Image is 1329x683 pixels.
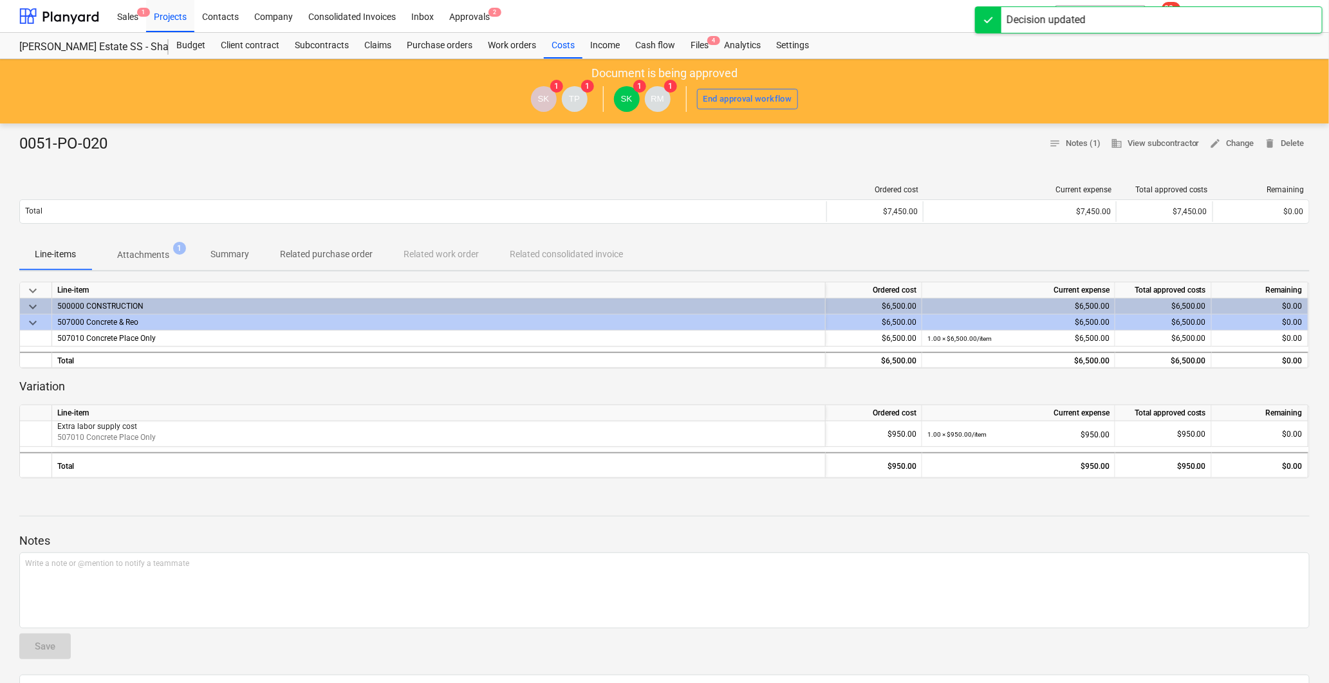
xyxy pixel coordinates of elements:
div: Files [683,33,716,59]
span: 4 [707,36,720,45]
div: Remaining [1212,282,1308,298]
div: Remaining [1218,185,1305,194]
iframe: Chat Widget [1265,621,1329,683]
span: notes [1049,138,1061,149]
div: 0051-PO-020 [19,134,118,154]
div: Total [52,452,826,478]
div: $6,500.00 [831,331,916,347]
span: TP [569,94,580,104]
small: 1.00 × $6,500.00 / item [927,335,992,342]
span: 507010 Concrete Place Only [57,433,156,442]
span: View subcontractor [1111,136,1200,151]
a: Cash flow [627,33,683,59]
div: $950.00 [927,421,1110,448]
div: Current expense [922,282,1115,298]
div: Sean Keane [614,86,640,112]
span: 2 [488,8,501,17]
div: Total approved costs [1115,405,1212,421]
a: Income [582,33,627,59]
div: End approval workflow [703,92,792,107]
div: $950.00 [831,421,916,447]
div: $6,500.00 [1120,298,1206,314]
div: $6,500.00 [927,298,1110,314]
span: business [1111,138,1122,149]
div: $0.00 [1217,314,1303,331]
span: Notes (1) [1049,136,1101,151]
div: Tejas Pawar [562,86,588,112]
a: Subcontracts [287,33,357,59]
div: Remaining [1212,405,1308,421]
div: 507000 Concrete & Reo [57,314,820,330]
div: $7,450.00 [929,207,1111,216]
div: Ordered cost [826,282,922,298]
button: Notes (1) [1044,134,1106,154]
div: $6,500.00 [927,331,1110,347]
div: Total [52,352,826,368]
div: Rowan MacDonald [645,86,671,112]
div: Sean Keane [531,86,557,112]
button: View subcontractor [1106,134,1205,154]
a: Client contract [213,33,287,59]
div: $7,450.00 [1122,207,1207,216]
span: SK [621,94,633,104]
div: 500000 CONSTRUCTION [57,298,820,314]
button: End approval workflow [697,89,799,109]
span: keyboard_arrow_down [25,283,41,298]
div: Line-item [52,282,826,298]
p: Notes [19,533,1310,549]
div: $950.00 [831,453,916,479]
div: $950.00 [1120,421,1206,447]
a: Budget [169,33,213,59]
div: $7,450.00 [832,207,918,216]
span: 1 [664,80,677,93]
span: SK [538,94,550,104]
div: $0.00 [1218,207,1304,216]
span: Delete [1265,136,1305,151]
p: Summary [210,248,249,261]
div: Ordered cost [826,405,922,421]
button: Change [1205,134,1259,154]
a: Claims [357,33,399,59]
small: 1.00 × $950.00 / item [927,431,987,438]
div: [PERSON_NAME] Estate SS - Shade Structure [19,41,153,54]
p: Document is being approved [591,66,738,81]
p: Line-items [35,248,76,261]
div: $6,500.00 [927,353,1110,369]
div: $6,500.00 [927,314,1110,331]
div: Current expense [929,185,1111,194]
p: Variation [19,379,1310,394]
div: $0.00 [1217,421,1303,447]
p: Extra labor supply cost [57,421,820,432]
div: $0.00 [1217,298,1303,314]
a: Purchase orders [399,33,480,59]
p: Total [25,206,42,217]
div: $6,500.00 [1120,331,1206,347]
div: Line-item [52,405,826,421]
p: Attachments [117,248,169,262]
div: Total approved costs [1115,282,1212,298]
div: $0.00 [1217,353,1303,369]
div: $950.00 [1120,453,1206,479]
a: Costs [544,33,582,59]
a: Analytics [716,33,768,59]
div: Decision updated [1007,12,1086,28]
a: Work orders [480,33,544,59]
span: Change [1210,136,1254,151]
span: 1 [550,80,563,93]
div: $6,500.00 [1120,353,1206,369]
div: $6,500.00 [831,314,916,331]
span: 1 [581,80,594,93]
a: Settings [768,33,817,59]
div: $950.00 [927,453,1110,479]
span: 1 [173,242,186,255]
